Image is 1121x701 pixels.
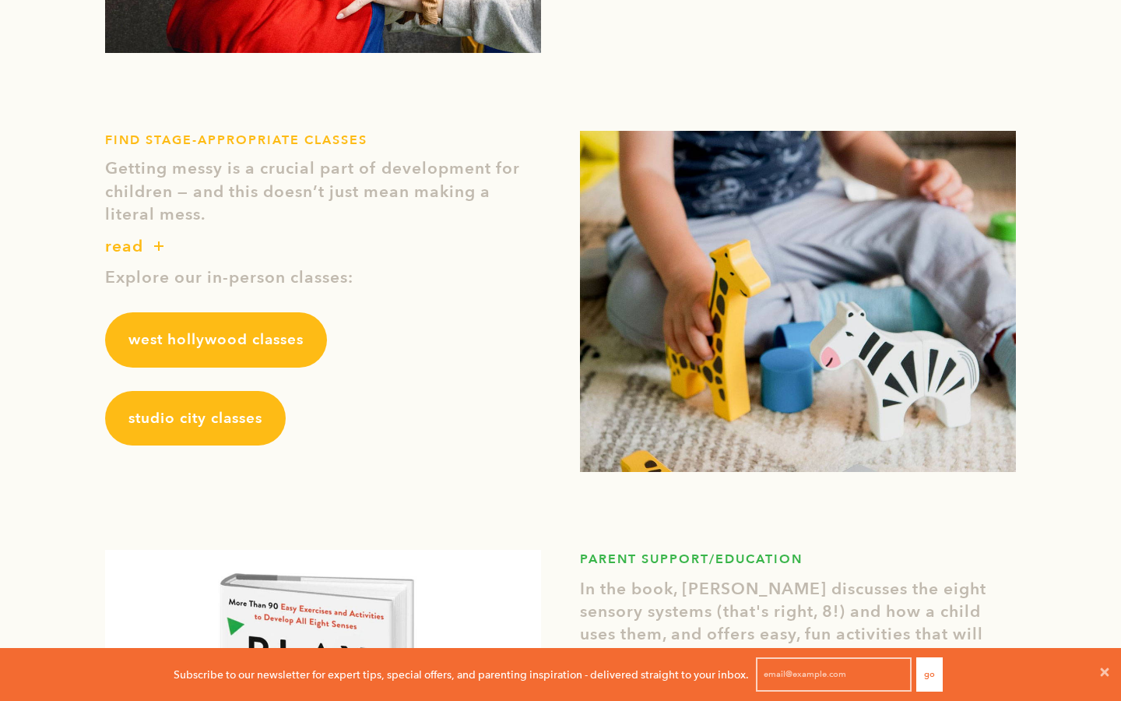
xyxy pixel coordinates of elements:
[128,408,262,428] span: studio city classes
[756,657,912,692] input: email@example.com
[580,550,1016,570] h1: PARENT SUPPORT/EDUCATION
[105,312,327,367] a: west hollywood classes
[105,131,541,150] h1: FIND STAGE-APPROPRIATE CLASSES
[105,234,143,259] p: read
[128,329,304,350] span: west hollywood classes
[105,391,286,446] a: studio city classes
[105,266,541,289] p: Explore our in-person classes:
[916,657,943,692] button: Go
[105,157,541,226] p: Getting messy is a crucial part of development for children — and this doesn’t just mean making a...
[174,666,749,683] p: Subscribe to our newsletter for expert tips, special offers, and parenting inspiration - delivere...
